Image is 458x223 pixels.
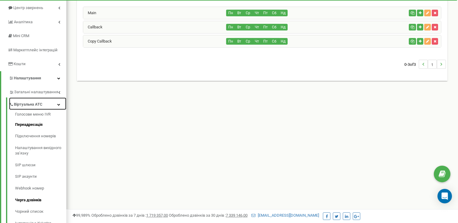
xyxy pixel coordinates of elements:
a: Чорний список [15,206,66,218]
u: 7 339 146,00 [226,213,248,218]
span: Оброблено дзвінків за 7 днів : [91,213,168,218]
button: Вт [235,24,244,30]
button: Пн [226,38,235,45]
div: Open Intercom Messenger [437,189,452,203]
button: Ср [244,10,253,16]
a: [EMAIL_ADDRESS][DOMAIN_NAME] [251,213,319,218]
button: Пт [261,38,270,45]
span: 0-3 3 [405,60,419,69]
button: Сб [270,38,279,45]
a: Webhook номер [15,183,66,194]
a: SIP шлюзи [15,159,66,171]
span: 99,989% [72,213,90,218]
button: Чт [252,38,261,45]
button: Пн [226,24,235,30]
button: Ср [244,38,253,45]
button: Ср [244,24,253,30]
a: Переадресація [15,119,66,131]
button: Пн [226,10,235,16]
a: Голосове меню IVR [15,112,66,119]
a: Налаштування [1,71,66,85]
a: SIP акаунти [15,171,66,183]
button: Вт [235,10,244,16]
button: Нд [279,24,288,30]
span: Маркетплейс інтеграцій [13,48,58,52]
nav: ... [405,54,446,75]
span: Оброблено дзвінків за 30 днів : [169,213,248,218]
a: Віртуальна АТС [9,97,66,110]
span: Mini CRM [13,33,29,38]
span: Віртуальна АТС [14,102,43,107]
a: Підключення номерів [15,130,66,142]
span: Аналiтика [14,20,33,24]
span: of [410,62,414,67]
span: Кошти [14,62,26,66]
a: Черга дзвінків [15,194,66,206]
button: Нд [279,10,288,16]
a: Загальні налаштування [9,85,66,97]
a: Copy Callback [83,39,112,43]
button: Чт [252,24,261,30]
span: Центр звернень [13,5,43,10]
a: Налаштування вихідного зв’язку [15,142,66,159]
a: Callback [83,25,103,29]
button: Пт [261,24,270,30]
button: Вт [235,38,244,45]
span: Налаштування [14,76,41,80]
a: Main [83,11,96,15]
button: Чт [252,10,261,16]
button: Нд [279,38,288,45]
li: 1 [428,60,437,69]
button: Сб [270,10,279,16]
u: 1 719 357,00 [146,213,168,218]
button: Пт [261,10,270,16]
button: Сб [270,24,279,30]
span: Загальні налаштування [14,89,58,95]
